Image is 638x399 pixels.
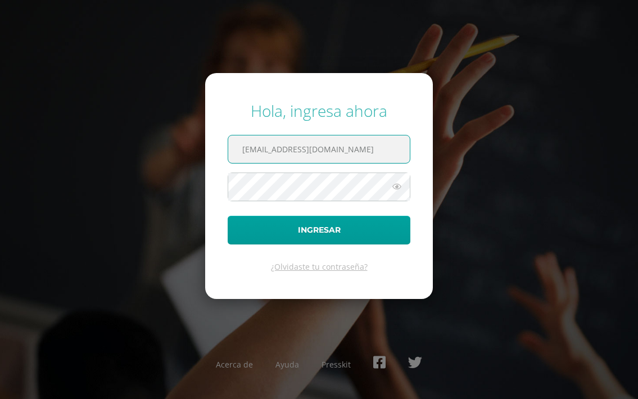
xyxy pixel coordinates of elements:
div: Hola, ingresa ahora [228,100,410,121]
a: Acerca de [216,359,253,370]
button: Ingresar [228,216,410,244]
a: Ayuda [275,359,299,370]
a: Presskit [322,359,351,370]
input: Correo electrónico o usuario [228,135,410,163]
a: ¿Olvidaste tu contraseña? [271,261,368,272]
